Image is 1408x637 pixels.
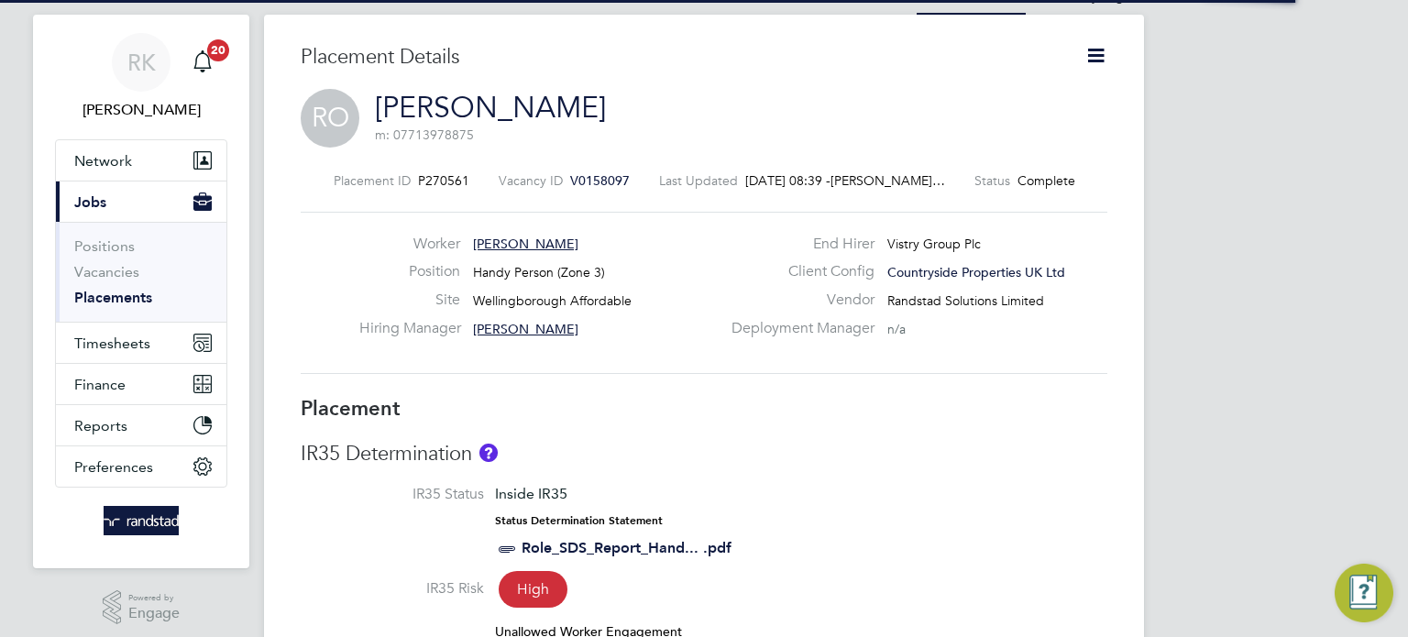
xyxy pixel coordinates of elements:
label: IR35 Risk [301,579,484,599]
a: Go to home page [55,506,227,535]
a: [PERSON_NAME] [375,90,606,126]
button: Network [56,140,226,181]
span: Inside IR35 [495,485,567,502]
span: Powered by [128,590,180,606]
span: Preferences [74,458,153,476]
span: Reports [74,417,127,434]
span: n/a [887,321,906,337]
span: Jobs [74,193,106,211]
label: Worker [359,235,460,254]
button: Jobs [56,181,226,222]
a: Placements [74,289,152,306]
span: Handy Person (Zone 3) [473,264,605,280]
label: Vacancy ID [499,172,563,189]
label: Vendor [720,291,874,310]
a: RK[PERSON_NAME] [55,33,227,121]
strong: Status Determination Statement [495,514,663,527]
button: About IR35 [479,444,498,462]
a: Vacancies [74,263,139,280]
span: High [499,571,567,608]
h3: IR35 Determination [301,441,1107,467]
button: Timesheets [56,323,226,363]
label: Placement ID [334,172,411,189]
button: Preferences [56,446,226,487]
a: Positions [74,237,135,255]
span: 20 [207,39,229,61]
span: m: 07713978875 [375,126,474,143]
span: V0158097 [570,172,630,189]
label: Client Config [720,262,874,281]
label: Last Updated [659,172,738,189]
label: End Hirer [720,235,874,254]
label: Status [974,172,1010,189]
span: Timesheets [74,335,150,352]
span: Complete [1017,172,1075,189]
span: Russell Kerley [55,99,227,121]
span: [PERSON_NAME]… [830,172,945,189]
label: Hiring Manager [359,319,460,338]
span: Wellingborough Affordable [473,292,632,309]
button: Finance [56,364,226,404]
label: Position [359,262,460,281]
a: 20 [184,33,221,92]
h3: Placement Details [301,44,1057,71]
span: P270561 [418,172,469,189]
span: RK [127,50,156,74]
b: Placement [301,396,401,421]
div: Jobs [56,222,226,322]
label: Deployment Manager [720,319,874,338]
span: [PERSON_NAME] [473,321,578,337]
span: [PERSON_NAME] [473,236,578,252]
span: Engage [128,606,180,621]
span: RO [301,89,359,148]
button: Reports [56,405,226,445]
a: Role_SDS_Report_Hand... .pdf [522,539,731,556]
span: Finance [74,376,126,393]
span: Countryside Properties UK Ltd [887,264,1065,280]
label: Site [359,291,460,310]
button: Engage Resource Center [1335,564,1393,622]
span: Vistry Group Plc [887,236,981,252]
label: IR35 Status [301,485,484,504]
nav: Main navigation [33,15,249,568]
a: Powered byEngage [103,590,181,625]
img: randstad-logo-retina.png [104,506,180,535]
span: [DATE] 08:39 - [745,172,830,189]
span: Randstad Solutions Limited [887,292,1044,309]
span: Network [74,152,132,170]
